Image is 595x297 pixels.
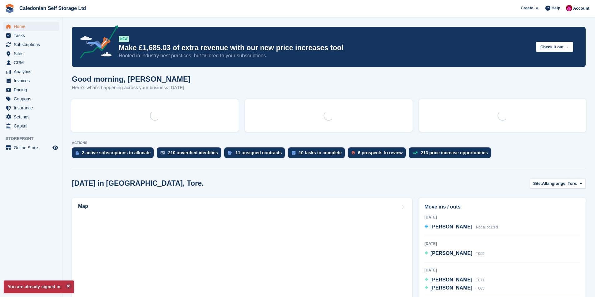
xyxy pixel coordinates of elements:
a: 213 price increase opportunities [409,147,494,161]
p: Rooted in industry best practices, but tailored to your subscriptions. [119,52,531,59]
a: menu [3,85,59,94]
span: Subscriptions [14,40,51,49]
span: Capital [14,122,51,130]
div: [DATE] [424,267,580,273]
a: 10 tasks to complete [288,147,348,161]
span: Allangrange, Tore. [542,180,577,187]
div: NEW [119,36,129,42]
a: Caledonian Self Storage Ltd [17,3,88,13]
span: Sites [14,49,51,58]
a: menu [3,76,59,85]
img: verify_identity-adf6edd0f0f0b5bbfe63781bf79b02c33cf7c696d77639b501bdc392416b5a36.svg [161,151,165,155]
span: [PERSON_NAME] [430,224,472,229]
button: Site: Allangrange, Tore. [530,178,586,189]
span: Insurance [14,103,51,112]
img: price-adjustments-announcement-icon-8257ccfd72463d97f412b2fc003d46551f7dbcb40ab6d574587a9cd5c0d94... [75,25,118,61]
a: menu [3,113,59,121]
div: [DATE] [424,214,580,220]
span: Coupons [14,94,51,103]
div: 210 unverified identities [168,150,218,155]
div: 6 prospects to review [358,150,403,155]
a: menu [3,94,59,103]
a: 2 active subscriptions to allocate [72,147,157,161]
span: T099 [476,251,484,256]
span: CRM [14,58,51,67]
span: Help [552,5,560,11]
p: You are already signed in. [4,280,74,293]
a: 210 unverified identities [157,147,224,161]
a: menu [3,122,59,130]
a: menu [3,143,59,152]
img: Donald Mathieson [566,5,572,11]
img: active_subscription_to_allocate_icon-d502201f5373d7db506a760aba3b589e785aa758c864c3986d89f69b8ff3... [76,151,79,155]
img: price_increase_opportunities-93ffe204e8149a01c8c9dc8f82e8f89637d9d84a8eef4429ea346261dce0b2c0.svg [413,151,418,154]
span: [PERSON_NAME] [430,285,472,290]
a: [PERSON_NAME] T099 [424,250,484,258]
span: Pricing [14,85,51,94]
a: 6 prospects to review [348,147,409,161]
span: Site: [533,180,542,187]
h2: Move ins / outs [424,203,580,211]
p: Make £1,685.03 of extra revenue with our new price increases tool [119,43,531,52]
a: menu [3,67,59,76]
a: menu [3,103,59,112]
span: Online Store [14,143,51,152]
p: ACTIONS [72,141,586,145]
span: [PERSON_NAME] [430,277,472,282]
a: menu [3,22,59,31]
div: 213 price increase opportunities [421,150,488,155]
div: [DATE] [424,241,580,247]
span: [PERSON_NAME] [430,251,472,256]
h1: Good morning, [PERSON_NAME] [72,75,191,83]
span: Settings [14,113,51,121]
div: 10 tasks to complete [299,150,342,155]
p: Here's what's happening across your business [DATE] [72,84,191,91]
a: [PERSON_NAME] T077 [424,276,484,284]
span: Storefront [6,136,62,142]
h2: Map [78,204,88,209]
a: menu [3,31,59,40]
span: Account [573,5,589,12]
button: Check it out → [536,42,573,52]
a: [PERSON_NAME] Not allocated [424,223,498,231]
h2: [DATE] in [GEOGRAPHIC_DATA], Tore. [72,179,204,188]
span: Home [14,22,51,31]
span: Invoices [14,76,51,85]
span: Create [521,5,533,11]
a: [PERSON_NAME] T065 [424,284,484,292]
span: T065 [476,286,484,290]
span: T077 [476,278,484,282]
span: Not allocated [476,225,498,229]
div: 11 unsigned contracts [236,150,282,155]
img: contract_signature_icon-13c848040528278c33f63329250d36e43548de30e8caae1d1a13099fd9432cc5.svg [228,151,232,155]
a: menu [3,58,59,67]
span: Analytics [14,67,51,76]
a: menu [3,40,59,49]
img: task-75834270c22a3079a89374b754ae025e5fb1db73e45f91037f5363f120a921f8.svg [292,151,295,155]
div: 2 active subscriptions to allocate [82,150,151,155]
a: Preview store [52,144,59,151]
span: Tasks [14,31,51,40]
a: 11 unsigned contracts [224,147,288,161]
img: prospect-51fa495bee0391a8d652442698ab0144808aea92771e9ea1ae160a38d050c398.svg [352,151,355,155]
img: stora-icon-8386f47178a22dfd0bd8f6a31ec36ba5ce8667c1dd55bd0f319d3a0aa187defe.svg [5,4,14,13]
a: menu [3,49,59,58]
